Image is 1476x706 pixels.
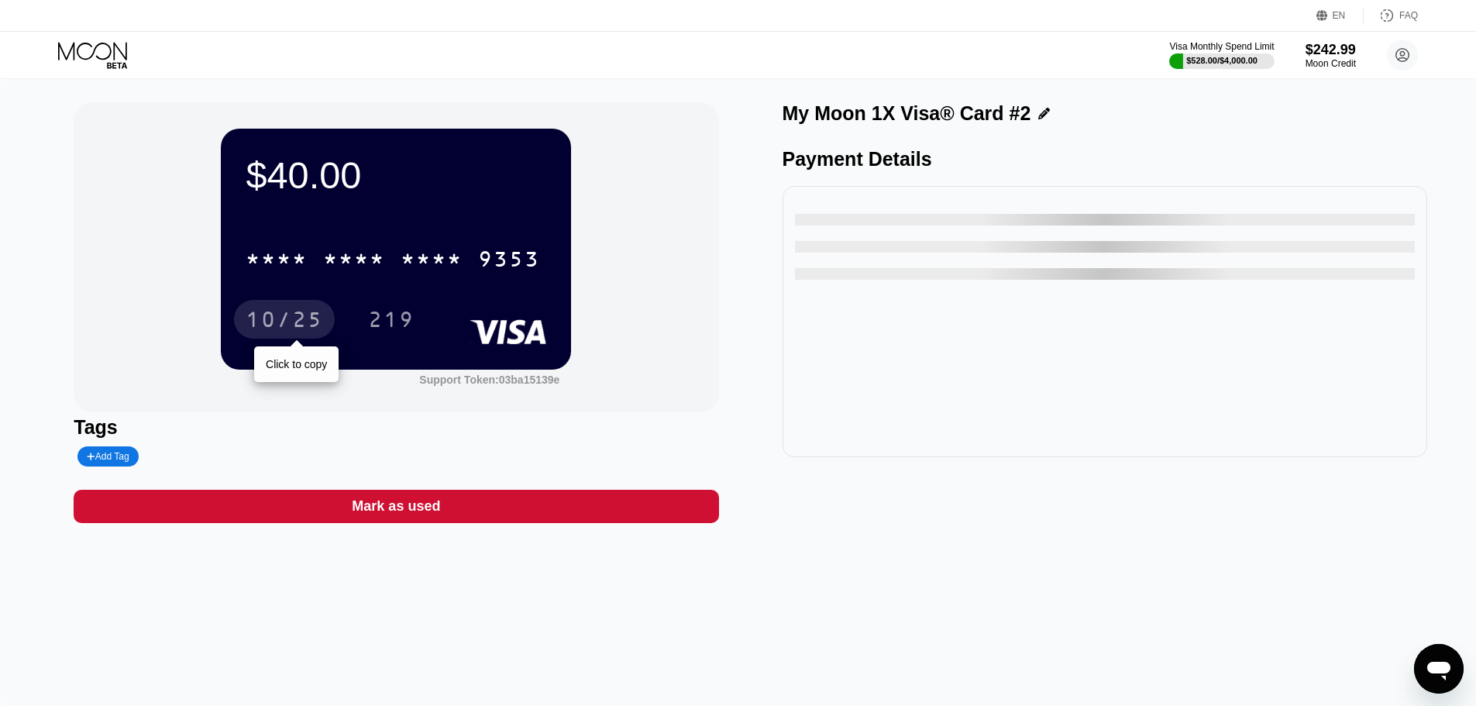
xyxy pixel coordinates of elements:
div: EN [1316,8,1364,23]
iframe: Mesajlaşma penceresini başlatma düğmesi [1414,644,1464,694]
div: Visa Monthly Spend Limit$528.00/$4,000.00 [1169,41,1274,69]
div: My Moon 1X Visa® Card #2 [783,102,1031,125]
div: 9353 [478,249,540,274]
div: Support Token: 03ba15139e [419,374,559,386]
div: 219 [368,309,415,334]
div: 10/25 [234,300,335,339]
div: Add Tag [77,446,138,467]
div: $528.00 / $4,000.00 [1186,56,1258,65]
div: Click to copy [266,358,327,370]
div: Mark as used [352,498,440,515]
div: 219 [356,300,426,339]
div: Tags [74,416,718,439]
div: Add Tag [87,451,129,462]
div: Visa Monthly Spend Limit [1169,41,1274,52]
div: EN [1333,10,1346,21]
div: 10/25 [246,309,323,334]
div: $40.00 [246,153,546,197]
div: $242.99Moon Credit [1306,42,1356,69]
div: Mark as used [74,490,718,523]
div: $242.99 [1306,42,1356,58]
div: Payment Details [783,148,1427,170]
div: FAQ [1399,10,1418,21]
div: FAQ [1364,8,1418,23]
div: Moon Credit [1306,58,1356,69]
div: Support Token:03ba15139e [419,374,559,386]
